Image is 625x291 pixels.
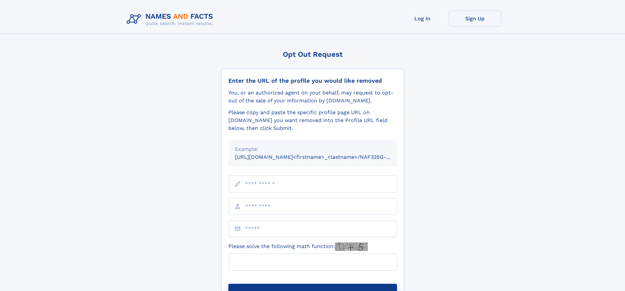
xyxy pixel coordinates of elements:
[228,109,397,132] div: Please copy and paste the specific profile page URL on [DOMAIN_NAME] you want removed into the Pr...
[449,10,501,27] a: Sign Up
[221,50,404,58] div: Opt Out Request
[124,10,219,28] img: Logo Names and Facts
[228,77,397,84] div: Enter the URL of the profile you would like removed
[235,145,390,153] div: Example:
[396,10,449,27] a: Log In
[235,154,409,160] small: [URL][DOMAIN_NAME]<firstname>_<lastname>/NAF325G-xxxxxxxx
[228,89,397,105] div: You, or an authorized agent on your behalf, may request to opt-out of the sale of your informatio...
[228,242,368,251] label: Please solve the following math function:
